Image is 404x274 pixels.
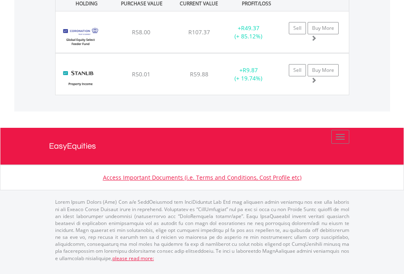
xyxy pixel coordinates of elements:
a: EasyEquities [49,128,355,165]
a: Buy More [308,22,339,34]
div: + (+ 85.12%) [223,24,274,40]
a: Access Important Documents (i.e. Terms and Conditions, Cost Profile etc) [103,174,301,181]
a: Sell [289,64,306,76]
span: R59.88 [190,70,208,78]
a: Sell [289,22,306,34]
span: R58.00 [132,28,150,36]
span: R50.01 [132,70,150,78]
span: R107.37 [188,28,210,36]
a: Buy More [308,64,339,76]
span: R9.87 [243,66,258,74]
span: R49.37 [241,24,259,32]
a: please read more: [112,255,154,262]
p: Lorem Ipsum Dolors (Ame) Con a/e SeddOeiusmod tem InciDiduntut Lab Etd mag aliquaen admin veniamq... [55,198,349,261]
div: + (+ 19.74%) [223,66,274,82]
img: UT.ZA.CGEFP.png [60,22,101,51]
img: UT.ZA.SPIFC3.png [60,64,101,93]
